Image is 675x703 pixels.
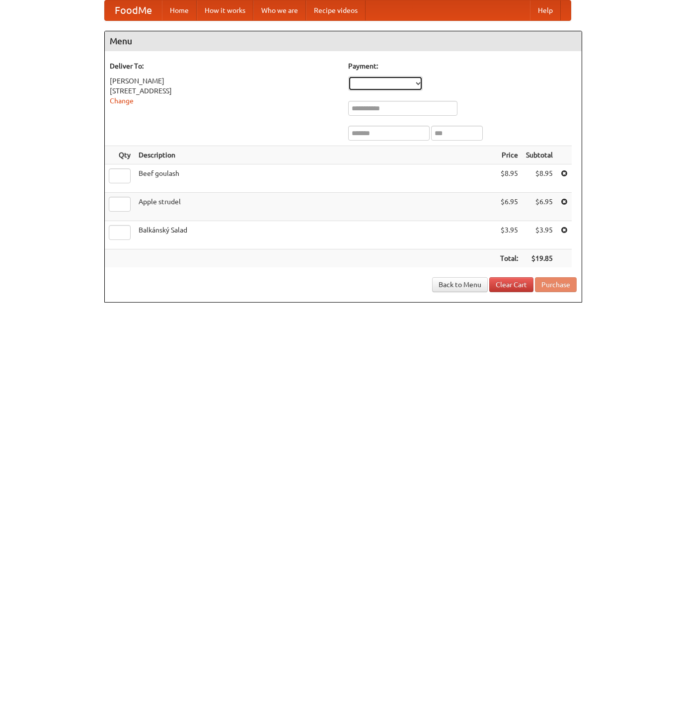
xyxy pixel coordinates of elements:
td: $6.95 [496,193,522,221]
h5: Payment: [348,61,577,71]
div: [STREET_ADDRESS] [110,86,338,96]
th: Price [496,146,522,164]
a: Help [530,0,561,20]
th: Subtotal [522,146,557,164]
a: Back to Menu [432,277,488,292]
td: $3.95 [496,221,522,249]
h4: Menu [105,31,582,51]
td: $8.95 [522,164,557,193]
a: Change [110,97,134,105]
a: Recipe videos [306,0,366,20]
td: $6.95 [522,193,557,221]
a: How it works [197,0,253,20]
td: $8.95 [496,164,522,193]
h5: Deliver To: [110,61,338,71]
td: Balkánský Salad [135,221,496,249]
td: Beef goulash [135,164,496,193]
div: [PERSON_NAME] [110,76,338,86]
a: FoodMe [105,0,162,20]
button: Purchase [535,277,577,292]
a: Clear Cart [489,277,533,292]
a: Home [162,0,197,20]
th: $19.85 [522,249,557,268]
th: Total: [496,249,522,268]
td: Apple strudel [135,193,496,221]
a: Who we are [253,0,306,20]
td: $3.95 [522,221,557,249]
th: Qty [105,146,135,164]
th: Description [135,146,496,164]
